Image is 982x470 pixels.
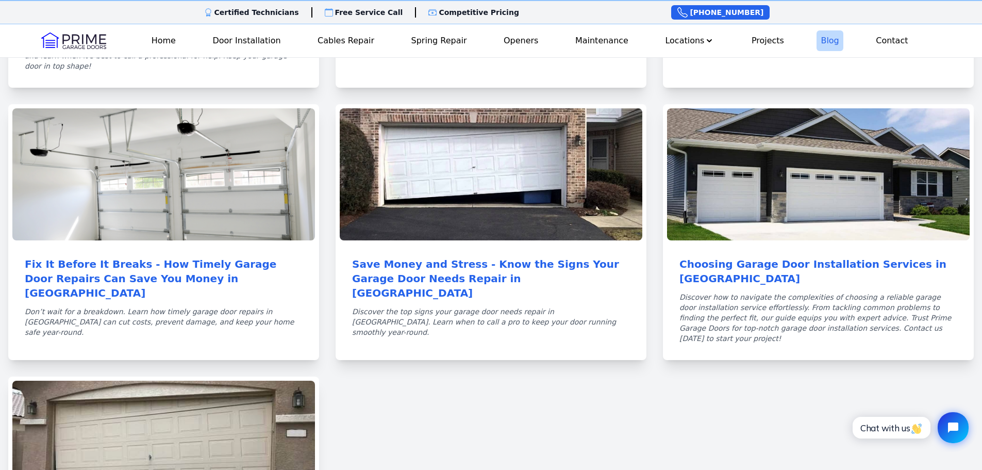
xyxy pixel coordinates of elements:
[352,257,630,300] a: Save Money and Stress - Know the Signs Your Garage Door Needs Repair in [GEOGRAPHIC_DATA]
[25,257,303,300] a: Fix It Before It Breaks - How Timely Garage Door Repairs Can Save You Money in [GEOGRAPHIC_DATA]
[500,30,543,51] a: Openers
[571,30,633,51] a: Maintenance
[41,33,106,49] img: Logo
[667,108,970,240] img: Choosing Garage Door Installation Services in Calgary featured image
[352,306,630,337] p: Discover the top signs your garage door needs repair in [GEOGRAPHIC_DATA]. Learn when to call a p...
[25,306,303,337] p: Don’t wait for a breakdown. Learn how timely garage door repairs in [GEOGRAPHIC_DATA] can cut cos...
[747,30,788,51] a: Projects
[841,403,977,452] iframe: Tidio Chat
[12,108,315,240] img: Fix It Before It Breaks - How Timely Garage Door Repairs Can Save You Money in Calgary featured i...
[661,30,719,51] button: Locations
[208,30,285,51] a: Door Installation
[335,7,403,18] p: Free Service Call
[439,7,519,18] p: Competitive Pricing
[214,7,299,18] p: Certified Technicians
[872,30,912,51] a: Contact
[313,30,378,51] a: Cables Repair
[671,5,770,20] a: [PHONE_NUMBER]
[679,257,957,286] a: Choosing Garage Door Installation Services in [GEOGRAPHIC_DATA]
[679,292,957,344] p: Discover how to navigate the complexities of choosing a reliable garage door installation service...
[340,108,642,240] img: Save Money and Stress - Know the Signs Your Garage Door Needs Repair in Calgary featured image
[817,30,843,51] a: Blog
[407,30,471,51] a: Spring Repair
[147,30,180,51] a: Home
